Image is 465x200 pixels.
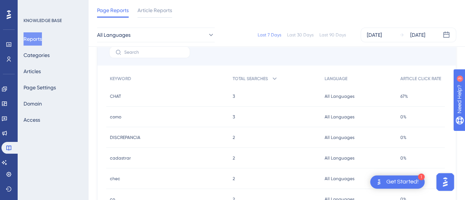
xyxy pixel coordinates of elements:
[410,31,425,39] div: [DATE]
[418,174,425,180] div: 1
[24,81,56,94] button: Page Settings
[110,176,120,182] span: chec
[367,31,382,39] div: [DATE]
[386,178,419,186] div: Get Started!
[325,114,354,120] span: All Languages
[400,93,408,99] span: 67%
[258,32,281,38] div: Last 7 Days
[233,135,235,140] span: 2
[24,113,40,126] button: Access
[24,65,41,78] button: Articles
[319,32,346,38] div: Last 90 Days
[325,93,354,99] span: All Languages
[24,97,42,110] button: Domain
[97,31,130,39] span: All Languages
[137,6,172,15] span: Article Reports
[325,76,347,82] span: LANGUAGE
[124,50,184,55] input: Search
[325,155,354,161] span: All Languages
[287,32,314,38] div: Last 30 Days
[110,114,121,120] span: como
[51,4,53,10] div: 3
[400,114,407,120] span: 0%
[110,93,121,99] span: CHAT
[110,135,140,140] span: DISCREPANCIA
[24,49,50,62] button: Categories
[400,155,407,161] span: 0%
[233,93,235,99] span: 3
[110,155,131,161] span: cadastrar
[97,28,215,42] button: All Languages
[375,178,383,186] img: launcher-image-alternative-text
[325,135,354,140] span: All Languages
[370,175,425,189] div: Open Get Started! checklist, remaining modules: 1
[434,171,456,193] iframe: UserGuiding AI Assistant Launcher
[110,76,131,82] span: KEYWORD
[97,6,129,15] span: Page Reports
[400,135,407,140] span: 0%
[233,114,235,120] span: 3
[24,32,42,46] button: Reports
[233,176,235,182] span: 2
[325,176,354,182] span: All Languages
[24,18,62,24] div: KNOWLEDGE BASE
[400,76,441,82] span: ARTICLE CLICK RATE
[233,76,268,82] span: TOTAL SEARCHES
[233,155,235,161] span: 2
[17,2,46,11] span: Need Help?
